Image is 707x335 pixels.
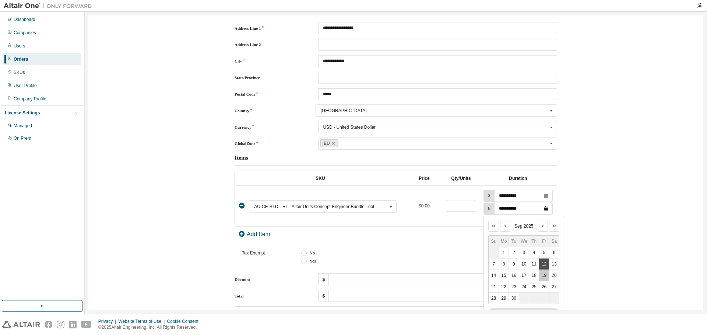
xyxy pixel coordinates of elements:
[318,290,329,302] div: $
[500,221,510,232] button: Previous month
[489,281,498,292] button: Sun Sep 21 2025
[2,321,40,328] img: altair_logo.svg
[509,270,518,281] button: Tue Sep 16 2025
[499,281,509,292] button: Mon Sep 22 2025
[235,108,303,114] label: Country
[318,39,557,51] input: Address Line 2
[235,293,306,299] label: Total
[98,318,118,324] div: Privacy
[14,30,36,36] div: Companies
[235,124,306,130] label: Currency
[539,281,549,292] button: Fri Sep 26 2025
[235,140,306,146] label: GlobalZone
[316,104,557,117] div: Country
[519,270,529,281] button: Wed Sep 17 2025
[14,17,35,22] div: Dashboard
[235,91,306,97] label: Postal Code
[318,22,557,34] input: Address Line 1
[5,110,40,116] div: License Settings
[320,139,338,147] a: EU
[499,247,509,258] button: Mon Sep 01 2025
[329,290,557,302] input: Total
[406,186,443,227] td: $0.00
[235,42,306,47] label: Address Line 2
[323,125,376,129] div: USD - United States Dollar
[484,205,492,211] label: E
[318,121,557,133] div: Currency
[118,318,167,324] div: Website Terms of Use
[529,259,539,270] button: Thu Sep 11 2025
[549,247,559,258] button: Sat Sep 06 2025
[499,259,509,270] button: Mon Sep 08 2025
[318,138,557,150] div: GlobalZone
[549,221,559,232] button: Next year
[254,204,387,209] div: AU-CE-STD-TRL - Altair Units Concept Engineer Bundle Trial
[512,223,536,229] span: September 2025
[4,2,96,10] img: Altair One
[489,293,498,304] button: Sun Sep 28 2025
[69,321,77,328] img: linkedin.svg
[14,135,31,141] div: On Prem
[539,270,549,281] button: Fri Sep 19 2025
[489,270,498,281] button: Sun Sep 14 2025
[301,250,315,256] label: No
[242,250,265,256] span: Tax Exempt
[301,258,316,264] label: Yes
[235,75,306,81] label: State/Province
[539,259,549,270] button: Fri Sep 12 2025
[329,273,557,285] input: Discount
[479,171,557,185] th: Duration
[488,221,499,232] button: Previous year
[499,293,509,304] button: Mon Sep 29 2025
[235,154,248,161] h3: Items
[509,259,518,270] button: Tue Sep 09 2025
[14,70,25,75] div: SKUs
[539,247,549,258] button: Fri Sep 05 2025
[235,25,306,31] label: Address Line 1
[406,171,443,185] th: Price
[443,171,479,185] th: Qty/Units
[509,247,518,258] button: Tue Sep 02 2025
[235,277,306,282] label: Discount
[81,321,92,328] img: youtube.svg
[483,217,553,223] label: Override Dates
[519,281,529,292] button: Wed Sep 24 2025
[318,88,557,100] input: Postal Code
[529,281,539,292] button: Thu Sep 25 2025
[14,43,25,49] div: Users
[235,171,406,185] th: SKU
[14,123,32,129] div: Managed
[14,83,37,89] div: User Profile
[549,281,559,292] button: Sat Sep 27 2025
[529,270,539,281] button: Thu Sep 18 2025
[235,58,306,64] label: City
[14,96,46,102] div: Company Profile
[321,108,548,113] div: [GEOGRAPHIC_DATA]
[318,72,557,84] input: State/Province
[499,270,509,281] button: Mon Sep 15 2025
[519,259,529,270] button: Wed Sep 10 2025
[519,247,529,258] button: Wed Sep 03 2025
[57,321,64,328] img: instagram.svg
[318,273,329,285] div: $
[549,270,559,281] button: Sat Sep 20 2025
[14,56,28,62] div: Orders
[509,281,518,292] button: Tue Sep 23 2025
[484,192,492,198] label: S
[489,259,498,270] button: Sun Sep 07 2025
[318,55,557,67] input: City
[538,221,548,232] button: Next month
[167,318,203,324] div: Cookie Consent
[98,324,203,331] p: © 2025 Altair Engineering, Inc. All Rights Reserved.
[549,259,559,270] button: Sat Sep 13 2025
[239,231,270,237] a: Add Item
[509,293,518,304] button: Tue Sep 30 2025
[529,247,539,258] button: Thu Sep 04 2025
[45,321,52,328] img: facebook.svg
[488,308,559,319] button: Fri Aug 29 2025, Today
